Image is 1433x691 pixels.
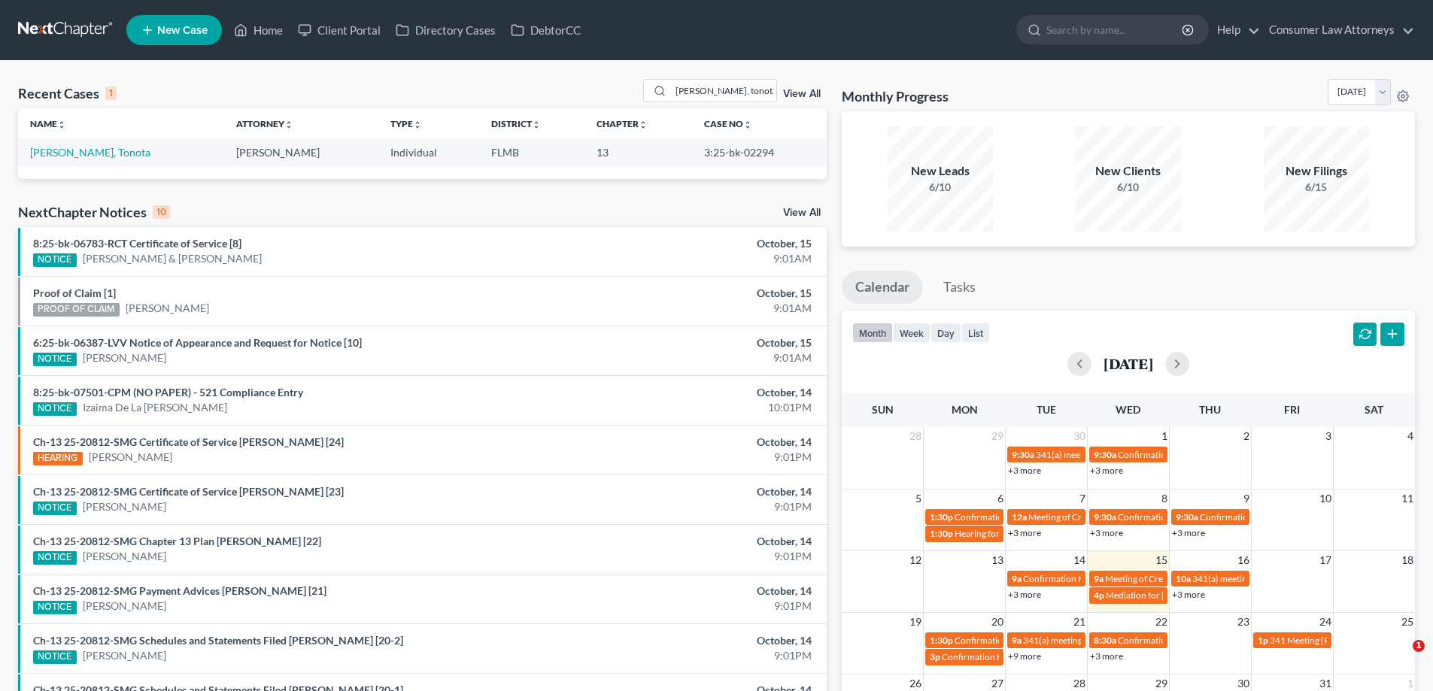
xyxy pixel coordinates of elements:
[888,180,993,195] div: 6/10
[1012,449,1034,460] span: 9:30a
[18,84,117,102] div: Recent Cases
[33,485,344,498] a: Ch-13 25-20812-SMG Certificate of Service [PERSON_NAME] [23]
[33,601,77,614] div: NOTICE
[224,138,378,166] td: [PERSON_NAME]
[33,336,362,349] a: 6:25-bk-06387-LVV Notice of Appearance and Request for Notice [10]
[1008,650,1041,662] a: +9 more
[562,534,812,549] div: October, 14
[33,452,83,465] div: HEARING
[1400,551,1415,569] span: 18
[1076,162,1181,180] div: New Clients
[30,146,150,159] a: [PERSON_NAME], Tonota
[1176,573,1191,584] span: 10a
[1118,511,1290,523] span: Confirmation Hearing for [PERSON_NAME]
[83,648,166,663] a: [PERSON_NAME]
[1105,573,1272,584] span: Meeting of Creditors for [PERSON_NAME]
[562,499,812,514] div: 9:01PM
[284,120,293,129] i: unfold_more
[33,237,241,250] a: 8:25-bk-06783-RCT Certificate of Service [8]
[1090,650,1123,662] a: +3 more
[1094,449,1116,460] span: 9:30a
[783,89,821,99] a: View All
[30,118,66,129] a: Nameunfold_more
[18,203,170,221] div: NextChapter Notices
[1413,640,1425,652] span: 1
[704,118,752,129] a: Case Nounfold_more
[1318,551,1333,569] span: 17
[908,551,923,569] span: 12
[479,138,584,166] td: FLMB
[562,400,812,415] div: 10:01PM
[1072,427,1087,445] span: 30
[1072,613,1087,631] span: 21
[1012,635,1022,646] span: 9a
[83,400,227,415] a: Izaima De La [PERSON_NAME]
[990,427,1005,445] span: 29
[562,633,812,648] div: October, 14
[562,350,812,365] div: 9:01AM
[1046,16,1184,44] input: Search by name...
[562,435,812,450] div: October, 14
[1236,613,1251,631] span: 23
[1094,573,1104,584] span: 9a
[378,138,479,166] td: Individual
[33,435,344,448] a: Ch-13 25-20812-SMG Certificate of Service [PERSON_NAME] [24]
[33,502,77,515] div: NOTICE
[83,350,166,365] a: [PERSON_NAME]
[89,450,172,465] a: [PERSON_NAME]
[33,402,77,416] div: NOTICE
[1154,613,1169,631] span: 22
[842,271,923,304] a: Calendar
[532,120,541,129] i: unfold_more
[893,323,931,343] button: week
[1176,511,1198,523] span: 9:30a
[562,251,812,266] div: 9:01AM
[1160,489,1169,508] span: 8
[33,650,77,664] div: NOTICE
[83,549,166,564] a: [PERSON_NAME]
[743,120,752,129] i: unfold_more
[33,584,326,597] a: Ch-13 25-20812-SMG Payment Advices [PERSON_NAME] [21]
[1160,427,1169,445] span: 1
[955,528,1072,539] span: Hearing for [PERSON_NAME]
[1258,635,1268,646] span: 1p
[1008,527,1041,538] a: +3 more
[33,303,120,317] div: PROOF OF CLAIM
[930,271,989,304] a: Tasks
[1118,449,1289,460] span: Confirmation hearing for [PERSON_NAME]
[57,120,66,129] i: unfold_more
[562,583,812,599] div: October, 14
[33,386,303,399] a: 8:25-bk-07501-CPM (NO PAPER) - 521 Compliance Entry
[872,403,894,416] span: Sun
[562,549,812,564] div: 9:01PM
[1090,527,1123,538] a: +3 more
[1094,589,1104,601] span: 4p
[1242,427,1251,445] span: 2
[931,323,961,343] button: day
[33,634,403,647] a: Ch-13 25-20812-SMG Schedules and Statements Filed [PERSON_NAME] [20-2]
[290,17,388,44] a: Client Portal
[1072,551,1087,569] span: 14
[1261,17,1414,44] a: Consumer Law Attorneys
[157,25,208,36] span: New Case
[1076,180,1181,195] div: 6/10
[1028,511,1195,523] span: Meeting of Creditors for [PERSON_NAME]
[990,613,1005,631] span: 20
[961,323,990,343] button: list
[1324,427,1333,445] span: 3
[1008,465,1041,476] a: +3 more
[1284,403,1300,416] span: Fri
[562,236,812,251] div: October, 15
[105,86,117,100] div: 1
[562,648,812,663] div: 9:01PM
[1094,635,1116,646] span: 8:30a
[1012,573,1022,584] span: 9a
[562,450,812,465] div: 9:01PM
[1406,427,1415,445] span: 4
[955,635,1125,646] span: Confirmation hearing for [PERSON_NAME]
[562,484,812,499] div: October, 14
[1078,489,1087,508] span: 7
[33,551,77,565] div: NOTICE
[1264,162,1369,180] div: New Filings
[1012,511,1027,523] span: 12a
